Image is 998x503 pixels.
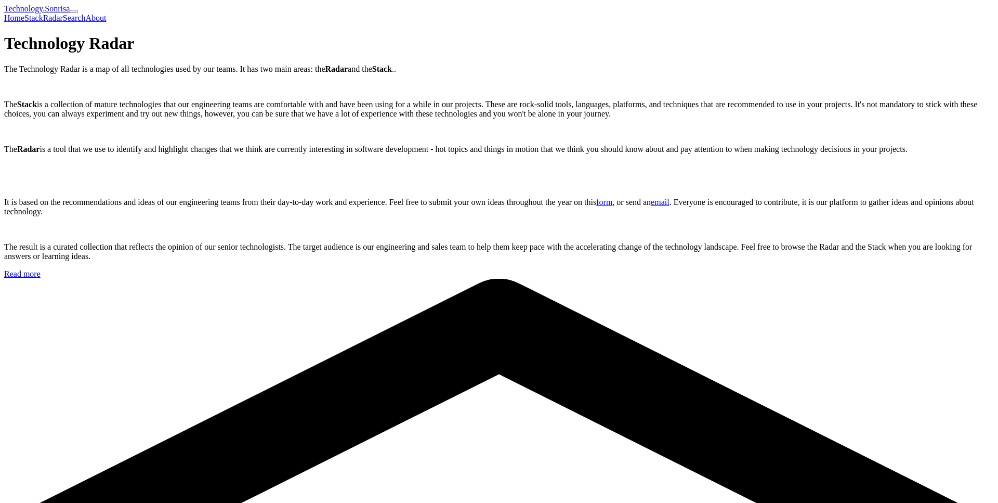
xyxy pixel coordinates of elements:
[4,4,70,13] a: Technology.Sonrisa
[4,65,994,74] p: The Technology Radar is a map of all technologies used by our teams. It has two main areas: the a...
[4,100,994,119] p: The is a collection of mature technologies that our engineering teams are comfortable with and ha...
[4,14,24,22] a: Home
[63,14,86,22] a: Search
[4,242,994,261] p: The result is a curated collection that reflects the opinion of our senior technologists. The tar...
[24,14,43,22] a: Stack
[4,34,994,53] h1: Technology Radar
[651,198,669,207] a: email
[70,10,78,13] button: Toggle navigation
[43,14,63,22] a: Radar
[85,14,106,22] a: About
[4,198,994,216] p: It is based on the recommendations and ideas of our engineering teams from their day-to-day work ...
[17,145,40,153] strong: Radar
[17,100,37,109] strong: Stack
[4,145,994,154] p: The is a tool that we use to identify and highlight changes that we think are currently interesti...
[325,65,348,73] strong: Radar
[596,198,612,207] a: form
[4,269,41,278] a: Read more
[372,65,392,73] strong: Stack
